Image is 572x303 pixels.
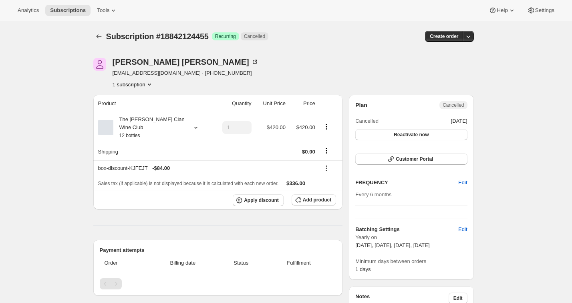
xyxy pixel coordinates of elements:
span: Customer Portal [396,156,433,162]
span: $420.00 [296,124,315,130]
span: Apply discount [244,197,279,203]
span: $0.00 [302,149,315,155]
span: Tools [97,7,109,14]
h2: Plan [355,101,367,109]
span: [EMAIL_ADDRESS][DOMAIN_NAME] · [PHONE_NUMBER] [113,69,259,77]
button: Settings [522,5,559,16]
span: Create order [430,33,458,40]
span: Help [497,7,508,14]
th: Order [100,254,148,272]
small: 12 bottles [119,133,140,138]
span: Cancelled [443,102,464,108]
button: Subscriptions [45,5,91,16]
button: Product actions [113,80,153,88]
span: Recurring [215,33,236,40]
div: The [PERSON_NAME] Clan Wine Club [113,116,185,140]
button: Subscriptions [93,31,105,42]
span: $420.00 [267,124,286,130]
h2: Payment attempts [100,246,336,254]
span: Billing date [150,259,216,267]
th: Unit Price [254,95,288,112]
button: Apply discount [233,194,284,206]
span: Edit [458,225,467,233]
button: Product actions [320,122,333,131]
button: Reactivate now [355,129,467,140]
span: Sales tax (if applicable) is not displayed because it is calculated with each new order. [98,181,279,186]
button: Shipping actions [320,146,333,155]
h6: Batching Settings [355,225,458,233]
span: Yearly on [355,233,467,241]
th: Product [93,95,211,112]
span: $336.00 [286,180,305,186]
button: Add product [292,194,336,205]
span: Amy Ward [93,58,106,71]
button: Analytics [13,5,44,16]
span: Settings [535,7,554,14]
span: Subscriptions [50,7,86,14]
span: Reactivate now [394,132,429,138]
span: Analytics [18,7,39,14]
span: Status [221,259,262,267]
span: Subscription #18842124455 [106,32,209,41]
h2: FREQUENCY [355,179,458,187]
span: Edit [458,179,467,187]
button: Edit [453,223,472,236]
span: Minimum days between orders [355,257,467,265]
span: Add product [303,197,331,203]
th: Quantity [211,95,254,112]
button: Create order [425,31,463,42]
span: - $84.00 [152,164,170,172]
button: Edit [453,176,472,189]
span: [DATE], [DATE], [DATE], [DATE] [355,242,429,248]
span: Edit [453,295,463,301]
span: 1 days [355,266,371,272]
nav: Pagination [100,278,336,289]
span: [DATE] [451,117,467,125]
div: [PERSON_NAME] [PERSON_NAME] [113,58,259,66]
button: Help [484,5,520,16]
span: Fulfillment [266,259,331,267]
div: box-discount-KJFEJT [98,164,315,172]
th: Shipping [93,143,211,160]
span: Every 6 months [355,191,391,197]
th: Price [288,95,318,112]
span: Cancelled [355,117,379,125]
button: Customer Portal [355,153,467,165]
button: Tools [92,5,122,16]
span: Cancelled [244,33,265,40]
